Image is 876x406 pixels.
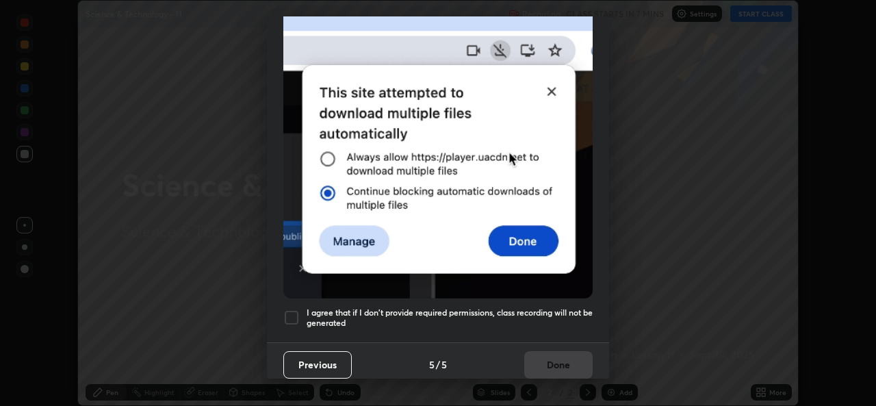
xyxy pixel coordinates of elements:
h4: 5 [441,357,447,372]
h4: 5 [429,357,435,372]
h4: / [436,357,440,372]
button: Previous [283,351,352,379]
h5: I agree that if I don't provide required permissions, class recording will not be generated [307,307,593,329]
